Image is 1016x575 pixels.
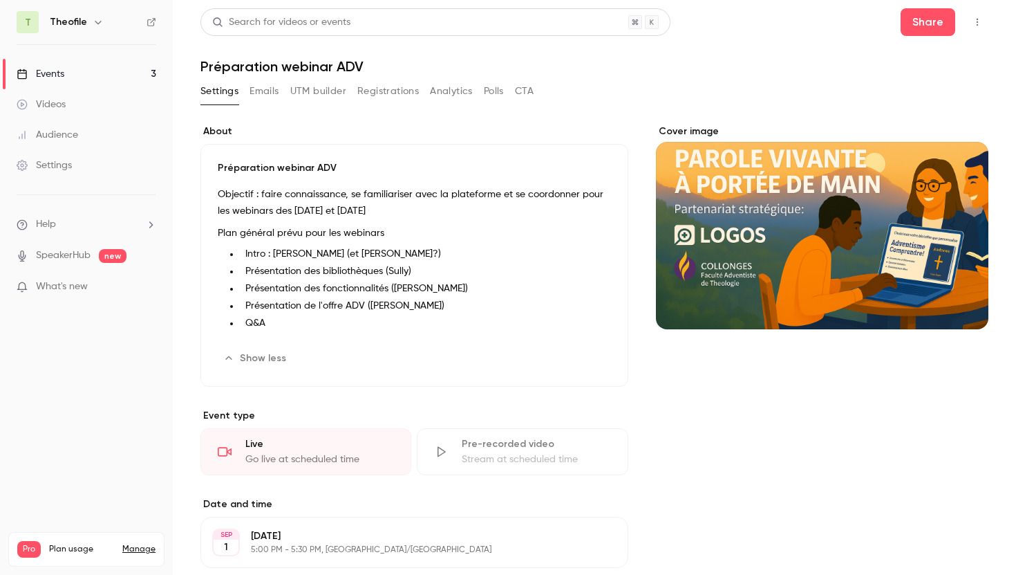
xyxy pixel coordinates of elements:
p: 1 [224,540,228,554]
span: Help [36,217,56,232]
div: Go live at scheduled time [245,453,394,466]
button: Settings [200,80,238,102]
section: Cover image [656,125,988,329]
div: LiveGo live at scheduled time [200,428,411,475]
span: T [25,15,31,30]
button: CTA [515,80,534,102]
p: Plan général prévu pour les webinars [218,225,611,241]
span: new [99,249,126,263]
span: Pro [17,541,41,558]
li: Présentation de l'offre ADV ([PERSON_NAME]) [240,299,611,313]
div: Events [17,67,64,81]
p: Préparation webinar ADV [218,161,611,175]
li: Présentation des bibliothèques (Sully) [240,264,611,279]
label: Date and time [200,498,628,511]
a: SpeakerHub [36,248,91,263]
div: Stream at scheduled time [462,453,610,466]
h6: Theofile [50,15,87,29]
button: UTM builder [290,80,346,102]
p: Event type [200,409,628,423]
button: Analytics [430,80,473,102]
button: Show less [218,347,294,369]
li: help-dropdown-opener [17,217,156,232]
div: SEP [214,530,238,540]
li: Présentation des fonctionnalités ([PERSON_NAME]) [240,282,611,296]
label: Cover image [656,125,988,138]
div: Videos [17,98,66,111]
div: Live [245,437,394,451]
span: Plan usage [49,544,114,555]
label: About [200,125,628,138]
div: Settings [17,158,72,172]
p: [DATE] [251,529,555,543]
li: Intro : [PERSON_NAME] (et [PERSON_NAME]?) [240,247,611,262]
p: Objectif : faire connaissance, se familiariser avec la plateforme et se coordonner pour les webin... [218,186,611,219]
li: Q&A [240,316,611,331]
span: What's new [36,280,88,294]
iframe: Noticeable Trigger [140,281,156,293]
p: 5:00 PM - 5:30 PM, [GEOGRAPHIC_DATA]/[GEOGRAPHIC_DATA] [251,545,555,556]
div: Search for videos or events [212,15,350,30]
div: Pre-recorded videoStream at scheduled time [417,428,628,475]
div: Pre-recorded video [462,437,610,451]
h1: Préparation webinar ADV [200,58,988,75]
button: Emails [250,80,279,102]
button: Registrations [357,80,419,102]
div: Audience [17,128,78,142]
a: Manage [122,544,156,555]
button: Share [901,8,955,36]
button: Polls [484,80,504,102]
